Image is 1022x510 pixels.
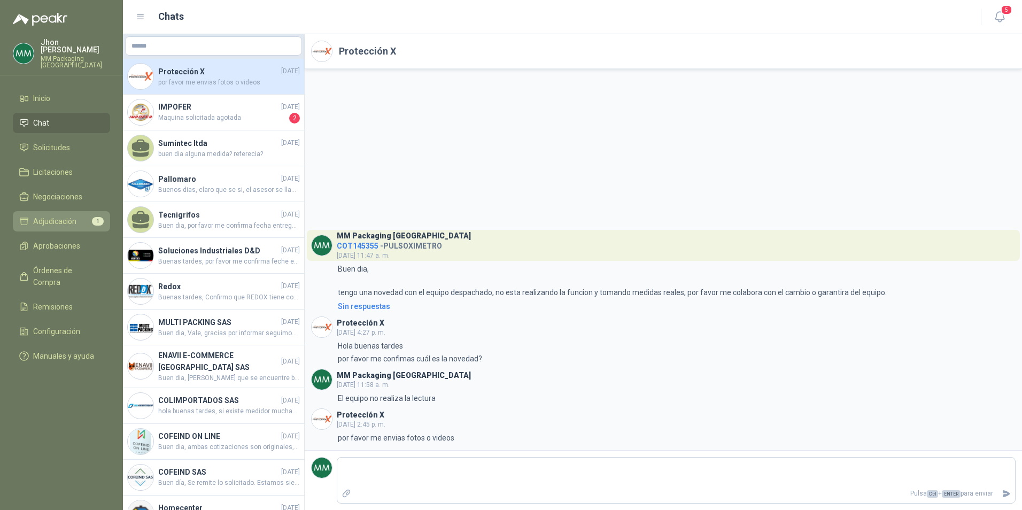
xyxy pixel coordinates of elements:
a: Company LogoMULTI PACKING SAS[DATE]Buen dia, Vale, gracias por informar seguimos en pie con la co... [123,310,304,345]
span: Negociaciones [33,191,82,203]
span: [DATE] [281,102,300,112]
a: Company LogoCOFEIND SAS[DATE]Buen día, Se remite lo solicitado. Estamos siempre atentos a sus sol... [123,460,304,496]
img: Logo peakr [13,13,67,26]
h4: Soluciones Industriales D&D [158,245,279,257]
img: Company Logo [312,369,332,390]
label: Adjuntar archivos [337,484,355,503]
img: Company Logo [312,458,332,478]
span: Configuración [33,326,80,337]
span: Buen dia, [PERSON_NAME] que se encuentre bien. Quería darle seguimiento a la cotización/propuesta... [158,373,300,383]
button: 5 [990,7,1009,27]
a: Tecnigrifos[DATE]Buen dia, por favor me confirma fecha entrega del pedido. gracias [123,202,304,238]
h4: Redox [158,281,279,292]
span: Adjudicación [33,215,76,227]
p: por favor me confimas cuál es la novedad? [338,353,482,365]
a: Configuración [13,321,110,342]
img: Company Logo [312,235,332,256]
a: Manuales y ayuda [13,346,110,366]
p: Buen dia, tengo una novedad con el equipo despachado, no esta realizando la funcion y tomando med... [338,263,887,298]
span: Solicitudes [33,142,70,153]
a: Solicitudes [13,137,110,158]
span: hola buenas tardes, si existe medidor muchas mas grande en otras marcas pero en la marca solicita... [158,406,300,416]
h4: Protección X [158,66,279,78]
span: [DATE] [281,66,300,76]
img: Company Logo [128,243,153,268]
div: Sin respuestas [338,300,390,312]
span: [DATE] [281,396,300,406]
span: Licitaciones [33,166,73,178]
span: [DATE] 4:27 p. m. [337,329,385,336]
h3: MM Packaging [GEOGRAPHIC_DATA] [337,373,471,378]
span: buen dia alguna medida? referecia? [158,149,300,159]
span: [DATE] [281,357,300,367]
h4: MULTI PACKING SAS [158,316,279,328]
span: [DATE] [281,281,300,291]
span: Aprobaciones [33,240,80,252]
img: Company Logo [128,429,153,454]
span: [DATE] 11:58 a. m. [337,381,390,389]
a: Aprobaciones [13,236,110,256]
span: [DATE] 11:47 a. m. [337,252,390,259]
a: Company LogoCOFEIND ON LINE[DATE]Buen dia, ambas cotizaciones son originales, esperamos que tome ... [123,424,304,460]
span: Buen dia, ambas cotizaciones son originales, esperamos que tome su oferta correspondiente al tipo... [158,442,300,452]
p: por favor me envias fotos o videos [338,432,454,444]
a: Company LogoPallomaro[DATE]Buenos dias, claro que se si, el asesor se llama [PERSON_NAME] [PHONE_... [123,166,304,202]
button: Enviar [997,484,1015,503]
p: El equipo no realiza la lectura [338,392,436,404]
span: [DATE] [281,174,300,184]
img: Company Logo [128,465,153,490]
span: Manuales y ayuda [33,350,94,362]
a: Remisiones [13,297,110,317]
span: por favor me envias fotos o videos [158,78,300,88]
a: Chat [13,113,110,133]
span: [DATE] [281,431,300,442]
h4: IMPOFER [158,101,279,113]
a: Company LogoSoluciones Industriales D&D[DATE]Buenas tardes, por favor me confirma feche estimada ... [123,238,304,274]
span: Inicio [33,92,50,104]
span: Buenas tardes, Confirmo que REDOX tiene como monto minimo de despacho a partir de $150.000 en ade... [158,292,300,303]
span: Buen dia, por favor me confirma fecha entrega del pedido. gracias [158,221,300,231]
a: Sin respuestas [336,300,1016,312]
span: Maquina solicitada agotada [158,113,287,123]
span: [DATE] [281,317,300,327]
p: Hola buenas tardes [338,340,403,352]
img: Company Logo [128,279,153,304]
img: Company Logo [312,409,332,429]
span: [DATE] [281,245,300,256]
a: Company LogoCOLIMPORTADOS SAS[DATE]hola buenas tardes, si existe medidor muchas mas grande en otr... [123,388,304,424]
img: Company Logo [128,99,153,125]
span: Órdenes de Compra [33,265,100,288]
span: ENTER [942,490,961,498]
span: [DATE] [281,138,300,148]
a: Sumintec ltda[DATE]buen dia alguna medida? referecia? [123,130,304,166]
h4: Pallomaro [158,173,279,185]
span: Remisiones [33,301,73,313]
h4: ENAVII E-COMMERCE [GEOGRAPHIC_DATA] SAS [158,350,279,373]
a: Company LogoIMPOFER[DATE]Maquina solicitada agotada2 [123,95,304,130]
img: Company Logo [13,43,34,64]
span: [DATE] 2:45 p. m. [337,421,385,428]
a: Company LogoRedox[DATE]Buenas tardes, Confirmo que REDOX tiene como monto minimo de despacho a pa... [123,274,304,310]
p: MM Packaging [GEOGRAPHIC_DATA] [41,56,110,68]
h1: Chats [158,9,184,24]
span: Buenos dias, claro que se si, el asesor se llama [PERSON_NAME] [PHONE_NUMBER] [158,185,300,195]
img: Company Logo [128,314,153,340]
span: [DATE] [281,467,300,477]
h4: COFEIND SAS [158,466,279,478]
h4: - PULSOXIMETRO [337,239,471,249]
a: Licitaciones [13,162,110,182]
span: [DATE] [281,210,300,220]
a: Adjudicación1 [13,211,110,231]
h3: MM Packaging [GEOGRAPHIC_DATA] [337,233,471,239]
h2: Protección X [339,44,396,59]
span: Ctrl [927,490,938,498]
img: Company Logo [128,353,153,379]
span: Buen dia, Vale, gracias por informar seguimos en pie con la compra del tornillero. gracias. [158,328,300,338]
h4: Tecnigrifos [158,209,279,221]
p: Jhon [PERSON_NAME] [41,38,110,53]
span: Buenas tardes, por favor me confirma feche estimada del llegada del equipo. gracias. [158,257,300,267]
img: Company Logo [128,393,153,419]
a: Órdenes de Compra [13,260,110,292]
img: Company Logo [312,41,332,61]
h4: COFEIND ON LINE [158,430,279,442]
